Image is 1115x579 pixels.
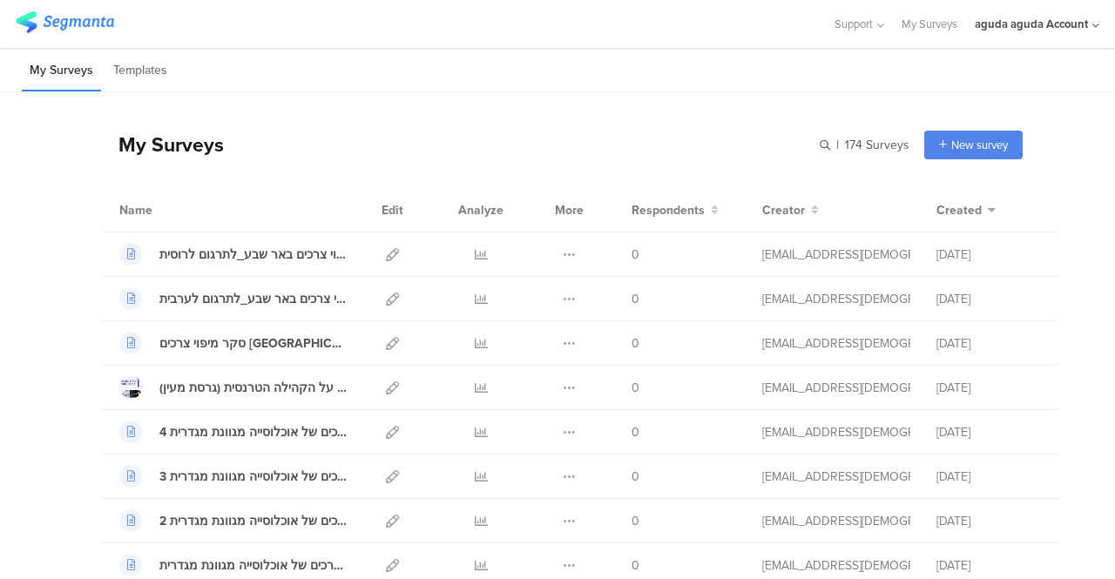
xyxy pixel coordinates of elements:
div: 2 אפיון צרכים של אוכלוסייה מגוונת מגדרית [159,512,348,530]
div: סקר מיפוי צרכים באר שבע_לתרגום לרוסית [159,246,348,264]
div: research@lgbt.org.il [762,290,910,308]
li: Templates [105,50,175,91]
div: Edit [374,188,411,232]
img: segmanta logo [16,11,114,33]
button: Created [936,201,996,219]
div: research@lgbt.org.il [762,246,910,264]
div: [DATE] [936,246,1041,264]
div: [DATE] [936,423,1041,441]
div: 3 אפיון צרכים של אוכלוסייה מגוונת מגדרית [159,468,348,486]
div: 4 אפיון צרכים של אוכלוסייה מגוונת מגדרית [159,423,348,441]
span: 0 [632,512,639,530]
a: סקר מיפוי צרכים [GEOGRAPHIC_DATA] [119,332,348,354]
span: Created [936,201,982,219]
div: [DATE] [936,379,1041,397]
div: research@lgbt.org.il [762,512,910,530]
div: [DATE] [936,290,1041,308]
div: [DATE] [936,556,1041,575]
span: 0 [632,246,639,264]
span: New survey [951,137,1008,153]
a: 4 אפיון צרכים של אוכלוסייה מגוונת מגדרית [119,421,348,443]
div: research@lgbt.org.il [762,334,910,353]
div: digital@lgbt.org.il [762,379,910,397]
span: 0 [632,556,639,575]
a: סקר עמדות מטפלים.ות על הקהילה הטרנסית (גרסת מעין) [119,376,348,399]
a: 3 אפיון צרכים של אוכלוסייה מגוונת מגדרית [119,465,348,488]
div: research@lgbt.org.il [762,423,910,441]
div: סקר עמדות מטפלים.ות על הקהילה הטרנסית (גרסת מעין) [159,379,348,397]
li: My Surveys [22,50,101,91]
div: [DATE] [936,468,1041,486]
span: | [834,136,841,154]
span: 0 [632,468,639,486]
a: סקר מיפוי צרכים באר שבע_לתרגום לרוסית [119,243,348,266]
span: 0 [632,379,639,397]
span: Support [835,16,873,32]
span: 174 Surveys [845,136,909,154]
div: research@lgbt.org.il [762,468,910,486]
div: סקר מיפוי צרכים באר שבע [159,334,348,353]
div: סקר מיפוי צרכים באר שבע_לתרגום לערבית [159,290,348,308]
span: Respondents [632,201,705,219]
span: Creator [762,201,805,219]
div: aguda aguda Account [975,16,1088,32]
div: אפיון צרכים של אוכלוסייה מגוונת מגדרית [159,556,348,575]
div: Analyze [455,188,507,232]
button: Creator [762,201,819,219]
span: 0 [632,334,639,353]
span: 0 [632,290,639,308]
span: 0 [632,423,639,441]
div: research@lgbt.org.il [762,556,910,575]
div: [DATE] [936,334,1041,353]
button: Respondents [632,201,719,219]
a: אפיון צרכים של אוכלוסייה מגוונת מגדרית [119,554,348,576]
div: Name [119,201,224,219]
div: [DATE] [936,512,1041,530]
a: סקר מיפוי צרכים באר שבע_לתרגום לערבית [119,287,348,310]
a: 2 אפיון צרכים של אוכלוסייה מגוונת מגדרית [119,509,348,532]
div: My Surveys [101,130,224,159]
div: More [551,188,588,232]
